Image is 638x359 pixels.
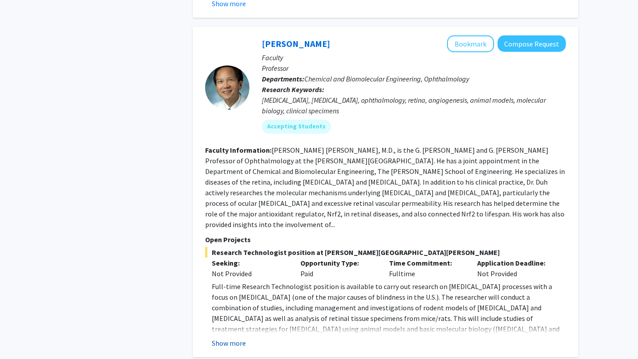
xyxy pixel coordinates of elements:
[262,74,304,83] b: Departments:
[498,35,566,52] button: Compose Request to Elia Duh
[447,35,494,52] button: Add Elia Duh to Bookmarks
[212,338,246,348] button: Show more
[205,146,565,229] fg-read-more: [PERSON_NAME] [PERSON_NAME], M.D., is the G. [PERSON_NAME] and G. [PERSON_NAME] Professor of Opht...
[212,258,287,268] p: Seeking:
[205,247,566,258] span: Research Technologist position at [PERSON_NAME][GEOGRAPHIC_DATA][PERSON_NAME]
[262,120,331,134] mat-chip: Accepting Students
[212,268,287,279] div: Not Provided
[262,63,566,73] p: Professor
[389,258,464,268] p: Time Commitment:
[477,258,552,268] p: Application Deadline:
[382,258,471,279] div: Fulltime
[262,52,566,63] p: Faculty
[471,258,559,279] div: Not Provided
[262,95,566,116] div: [MEDICAL_DATA], [MEDICAL_DATA], ophthalmology, retina, angiogenesis, animal models, molecular bio...
[205,234,566,245] p: Open Projects
[304,74,469,83] span: Chemical and Biomolecular Engineering, Ophthalmology
[262,38,330,49] a: [PERSON_NAME]
[205,146,272,154] b: Faculty Information:
[300,258,376,268] p: Opportunity Type:
[262,85,324,94] b: Research Keywords:
[294,258,382,279] div: Paid
[7,319,38,352] iframe: Chat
